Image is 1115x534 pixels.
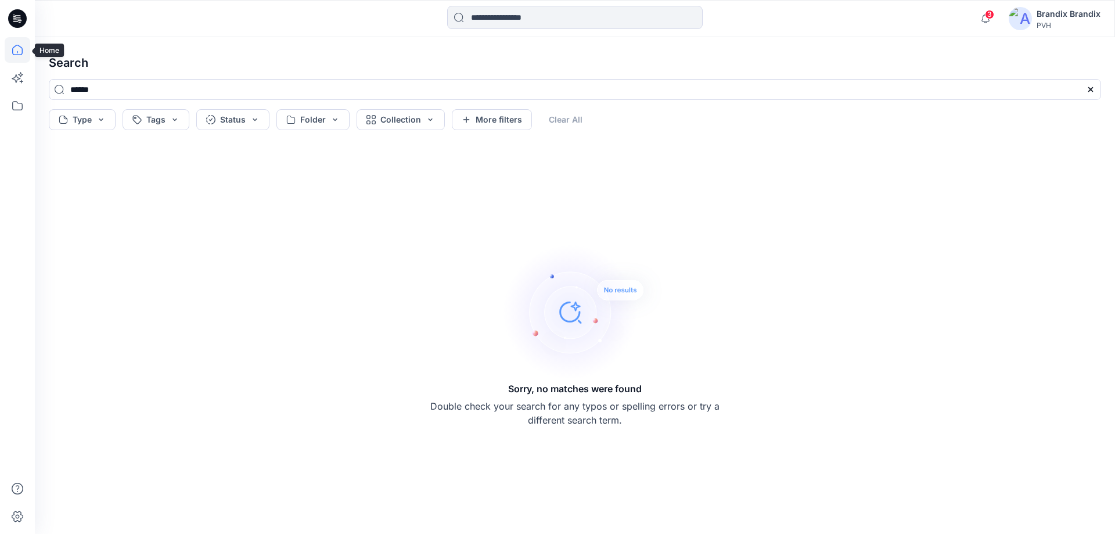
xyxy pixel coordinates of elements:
img: avatar [1009,7,1032,30]
button: Folder [276,109,350,130]
h5: Sorry, no matches were found [508,382,642,396]
span: 3 [985,10,994,19]
button: Status [196,109,269,130]
div: Brandix Brandix [1037,7,1100,21]
button: Tags [123,109,189,130]
p: Double check your search for any typos or spelling errors or try a different search term. [430,399,720,427]
img: Sorry, no matches were found [503,242,666,382]
button: More filters [452,109,532,130]
button: Type [49,109,116,130]
div: PVH [1037,21,1100,30]
h4: Search [39,46,1110,79]
button: Collection [357,109,445,130]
